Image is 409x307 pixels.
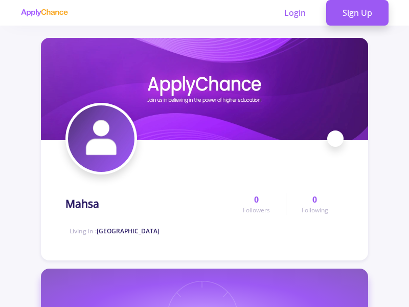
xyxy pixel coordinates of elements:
[41,38,368,140] img: Mahsacover image
[20,9,68,17] img: applychance logo text only
[97,227,160,235] span: [GEOGRAPHIC_DATA]
[312,193,317,206] span: 0
[70,227,160,235] span: Living in :
[286,193,344,215] a: 0Following
[65,198,99,210] h1: Mahsa
[228,193,285,215] a: 0Followers
[254,193,259,206] span: 0
[243,206,270,215] span: Followers
[302,206,328,215] span: Following
[68,105,134,172] img: Mahsaavatar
